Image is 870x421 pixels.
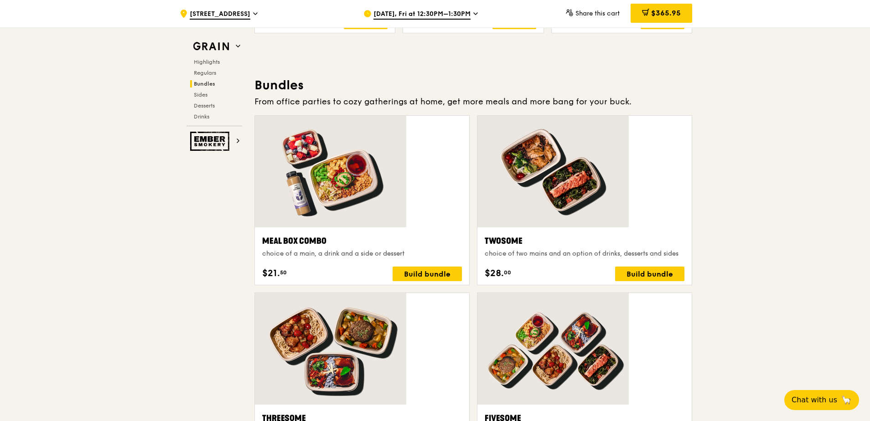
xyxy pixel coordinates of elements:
div: choice of a main, a drink and a side or dessert [262,249,462,258]
span: Highlights [194,59,220,65]
div: Add [641,15,684,29]
span: Sides [194,92,207,98]
div: Add [344,15,388,29]
div: Add [492,15,536,29]
span: 🦙 [841,395,852,406]
div: Meal Box Combo [262,235,462,247]
img: Grain web logo [190,38,232,55]
span: [DATE], Fri at 12:30PM–1:30PM [373,10,471,20]
div: Twosome [485,235,684,247]
span: Share this cart [575,10,620,17]
span: $28. [485,267,504,280]
span: Chat with us [792,395,837,406]
span: [STREET_ADDRESS] [190,10,250,20]
h3: Bundles [254,77,692,93]
span: Bundles [194,81,215,87]
div: choice of two mains and an option of drinks, desserts and sides [485,249,684,258]
div: From office parties to cozy gatherings at home, get more meals and more bang for your buck. [254,95,692,108]
span: Drinks [194,113,209,120]
span: $21. [262,267,280,280]
img: Ember Smokery web logo [190,132,232,151]
span: $365.95 [651,9,681,17]
span: Desserts [194,103,215,109]
div: Build bundle [615,267,684,281]
span: 00 [504,269,511,276]
button: Chat with us🦙 [784,390,859,410]
span: Regulars [194,70,216,76]
div: Build bundle [393,267,462,281]
span: 50 [280,269,287,276]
